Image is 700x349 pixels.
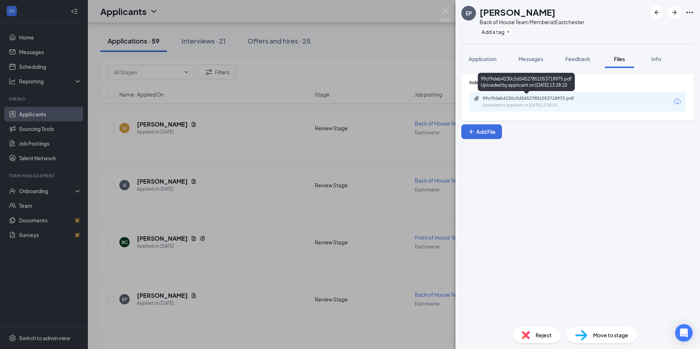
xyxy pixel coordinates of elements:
[469,56,496,62] span: Application
[466,10,472,17] div: EP
[593,331,628,339] span: Move to stage
[685,8,694,17] svg: Ellipses
[469,79,686,86] div: Indeed Resume
[474,95,592,108] a: Paperclip99cf9deb4230c5d54527851053718975.pdfUploaded by applicant on [DATE] 13:28:10
[670,8,679,17] svg: ArrowRight
[483,102,592,108] div: Uploaded by applicant on [DATE] 13:28:10
[506,30,510,34] svg: Plus
[675,324,693,342] div: Open Intercom Messenger
[536,331,552,339] span: Reject
[673,97,682,106] svg: Download
[483,95,585,101] div: 99cf9deb4230c5d54527851053718975.pdf
[478,73,575,91] div: 99cf9deb4230c5d54527851053718975.pdf Uploaded by applicant on [DATE] 13:28:10
[480,28,512,35] button: PlusAdd a tag
[474,95,480,101] svg: Paperclip
[668,6,681,19] button: ArrowRight
[518,56,543,62] span: Messages
[614,56,625,62] span: Files
[468,128,475,135] svg: Plus
[650,6,663,19] button: ArrowLeftNew
[652,8,661,17] svg: ArrowLeftNew
[461,124,502,139] button: Add FilePlus
[480,6,555,18] h1: [PERSON_NAME]
[565,56,590,62] span: Feedback
[480,18,584,26] div: Back of House Team Member at Eastchester
[651,56,661,62] span: Info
